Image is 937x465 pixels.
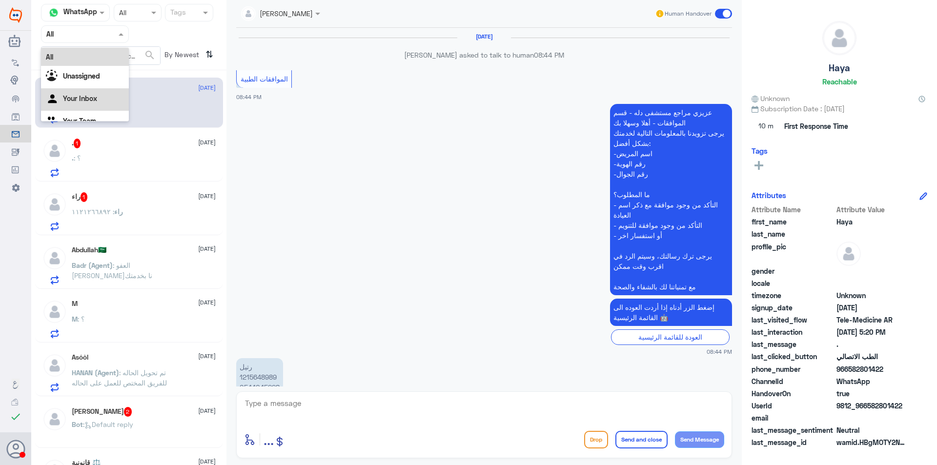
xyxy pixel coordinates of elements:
span: 0 [836,425,907,435]
b: Unassigned [63,72,100,80]
span: راء [114,207,123,216]
span: ChannelId [752,376,835,386]
img: Widebot Logo [9,7,22,23]
span: profile_pic [752,242,835,264]
span: last_message_sentiment [752,425,835,435]
p: 30/9/2024, 8:44 PM [610,104,732,295]
h5: راء [72,192,88,202]
span: 9812_966582801422 [836,401,907,411]
span: By Newest [161,46,202,66]
span: [DATE] [198,244,216,253]
span: last_interaction [752,327,835,337]
span: الموافقات الطبية [241,75,288,83]
span: Human Handover [665,9,712,18]
span: phone_number [752,364,835,374]
span: 1 [81,192,88,202]
img: defaultAdmin.png [823,21,856,55]
span: Haya [836,217,907,227]
span: ... [264,430,274,448]
span: Attribute Name [752,204,835,215]
b: Your Team [63,117,96,125]
span: 2 [124,407,132,417]
span: [DATE] [198,83,216,92]
h6: [DATE] [457,33,511,40]
p: [PERSON_NAME] asked to talk to human [236,50,732,60]
span: 2025-09-03T14:20:38.924Z [836,327,907,337]
i: ⇅ [205,46,213,62]
h5: Abdullah🇸🇦 [72,246,106,254]
b: All [46,53,53,61]
span: [DATE] [198,138,216,147]
button: Send and close [615,431,668,448]
img: defaultAdmin.png [836,242,861,266]
span: [DATE] [198,192,216,201]
span: : Default reply [83,420,133,428]
h6: Tags [752,146,768,155]
span: Badr (Agent) [72,261,113,269]
span: 08:44 PM [236,94,262,100]
span: . [836,339,907,349]
span: search [144,49,156,61]
span: first_name [752,217,835,227]
span: last_name [752,229,835,239]
img: defaultAdmin.png [42,246,67,270]
span: M [72,315,78,323]
h5: . [72,139,81,148]
span: wamid.HBgMOTY2NTgyODAxNDIyFQIAEhgUM0ExQUVBN0ZGQTZBQjIxMjVGRjUA [836,437,907,447]
span: last_message_id [752,437,835,447]
span: 08:44 PM [534,51,564,59]
span: 08:44 PM [707,347,732,356]
span: . [72,154,74,162]
span: gender [752,266,835,276]
h6: Reachable [822,77,857,86]
span: : ١١٢١٢٦٦٨٩٢ [72,207,114,216]
button: Send Message [675,431,724,448]
span: locale [752,278,835,288]
span: null [836,266,907,276]
span: last_clicked_button [752,351,835,362]
span: HANAN (Agent) [72,368,119,377]
span: 10 m [752,118,781,135]
span: Tele-Medicine AR [836,315,907,325]
span: Subscription Date : [DATE] [752,103,927,114]
span: Unknown [752,93,790,103]
span: signup_date [752,303,835,313]
button: Avatar [6,440,25,458]
img: defaultAdmin.png [42,353,67,378]
div: العودة للقائمة الرئيسية [611,329,730,344]
span: null [836,413,907,423]
img: yourInbox.svg [46,92,61,107]
img: defaultAdmin.png [42,300,67,324]
img: defaultAdmin.png [42,192,67,217]
img: whatsapp.png [46,5,61,20]
span: 1 [74,139,81,148]
span: [DATE] [198,298,216,307]
span: : تم تحويل الحاله للفريق المختص للعمل على الحاله [72,368,167,387]
span: الطب الاتصالي [836,351,907,362]
span: HandoverOn [752,388,835,399]
span: Bot [72,420,83,428]
span: timezone [752,290,835,301]
b: Your Inbox [63,94,97,102]
span: null [836,278,907,288]
button: Drop [584,431,608,448]
img: yourTeam.svg [46,115,61,129]
img: defaultAdmin.png [42,407,67,431]
h5: M [72,300,78,308]
span: true [836,388,907,399]
h5: Haya [829,62,850,74]
h5: Asóòl [72,353,88,362]
span: Unknown [836,290,907,301]
span: last_message [752,339,835,349]
i: check [10,411,21,423]
span: last_visited_flow [752,315,835,325]
img: Unassigned.svg [46,70,61,84]
p: 30/9/2024, 8:49 PM [236,358,283,396]
input: Search by Name, Local etc… [41,47,160,64]
h5: Khaled Rawy [72,407,132,417]
span: Attribute Value [836,204,907,215]
p: 30/9/2024, 8:44 PM [610,299,732,326]
span: email [752,413,835,423]
span: 2025-05-24T14:43:16.609Z [836,303,907,313]
span: : ؟ [74,154,81,162]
